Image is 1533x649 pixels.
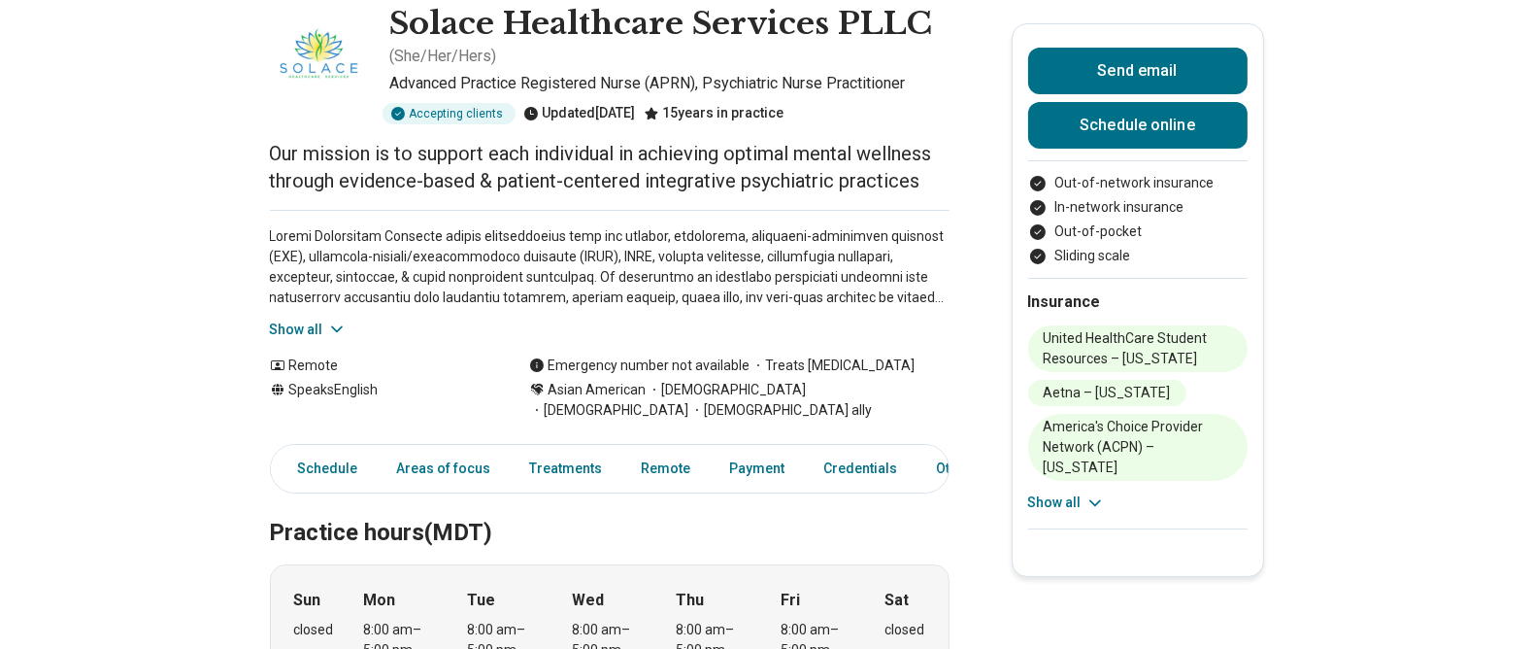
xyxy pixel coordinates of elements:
[677,589,705,612] strong: Thu
[270,140,950,194] p: Our mission is to support each individual in achieving optimal mental wellness through evidence-b...
[885,589,910,612] strong: Sat
[529,356,750,376] div: Emergency number not available
[925,449,995,489] a: Other
[644,103,784,124] div: 15 years in practice
[1028,173,1248,266] ul: Payment options
[270,380,490,421] div: Speaks English
[549,380,647,400] span: Asian American
[390,45,497,68] p: ( She/Her/Hers )
[630,449,703,489] a: Remote
[529,400,689,421] span: [DEMOGRAPHIC_DATA]
[718,449,797,489] a: Payment
[1028,325,1248,372] li: United HealthCare Student Resources – [US_STATE]
[270,320,347,340] button: Show all
[275,449,370,489] a: Schedule
[1028,48,1248,94] button: Send email
[1028,414,1248,481] li: America's Choice Provider Network (ACPN) – [US_STATE]
[270,226,950,308] p: Loremi Dolorsitam Consecte adipis elitseddoeius temp inc utlabor, etdolorema, aliquaeni-adminimve...
[383,103,516,124] div: Accepting clients
[294,589,321,612] strong: Sun
[572,589,604,612] strong: Wed
[1028,197,1248,218] li: In-network insurance
[750,356,916,376] span: Treats [MEDICAL_DATA]
[647,380,807,400] span: [DEMOGRAPHIC_DATA]
[270,356,490,376] div: Remote
[1028,493,1105,513] button: Show all
[1028,380,1186,406] li: Aetna – [US_STATE]
[390,4,933,45] h1: Solace Healthcare Services PLLC
[523,103,636,124] div: Updated [DATE]
[1028,246,1248,266] li: Sliding scale
[689,400,873,421] span: [DEMOGRAPHIC_DATA] ally
[1028,173,1248,193] li: Out-of-network insurance
[885,620,925,640] div: closed
[1028,290,1248,314] h2: Insurance
[390,72,950,95] p: Advanced Practice Registered Nurse (APRN), Psychiatric Nurse Practitioner
[270,4,367,101] img: Solace Healthcare Services PLLC, Advanced Practice Registered Nurse (APRN)
[781,589,800,612] strong: Fri
[1028,222,1248,242] li: Out-of-pocket
[385,449,503,489] a: Areas of focus
[518,449,615,489] a: Treatments
[813,449,910,489] a: Credentials
[468,589,496,612] strong: Tue
[294,620,334,640] div: closed
[363,589,395,612] strong: Mon
[270,470,950,550] h2: Practice hours (MDT)
[1028,102,1248,149] a: Schedule online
